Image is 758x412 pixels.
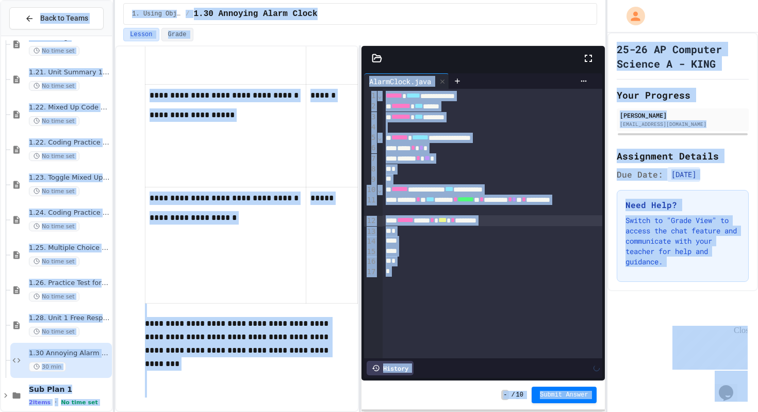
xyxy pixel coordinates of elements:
span: 1.23. Toggle Mixed Up or Write Code Practice 1b (1.7-1.15) [29,173,110,182]
span: Back to Teams [40,13,88,24]
div: 1 [364,91,377,101]
div: 8 [364,164,377,175]
span: 1.21. Unit Summary 1b (1.7-1.15) [29,68,110,77]
div: History [367,361,414,375]
div: 7 [364,154,377,164]
span: No time set [61,399,98,406]
span: 1.28. Unit 1 Free Response Question (FRQ) Practice [29,314,110,323]
div: 15 [364,247,377,257]
h1: 25-26 AP Computer Science A - KING [617,42,749,71]
h2: Your Progress [617,88,749,102]
div: 14 [364,236,377,247]
h3: Need Help? [625,199,740,211]
button: Grade [161,28,193,41]
span: 1.25. Multiple Choice Exercises for Unit 1b (1.9-1.15) [29,244,110,252]
div: 3 [364,112,377,122]
span: 1.30 Annoying Alarm Clock [29,349,110,358]
span: 1.24. Coding Practice 1b (1.7-1.15) [29,209,110,217]
span: • [55,398,57,406]
span: No time set [29,186,79,196]
div: 13 [364,227,377,237]
div: AlarmClock.java [364,73,449,89]
span: 1.22. Coding Practice 1b (1.7-1.15) [29,138,110,147]
span: No time set [29,81,79,91]
span: Sub Plan 1 [29,385,110,394]
span: / [511,391,515,399]
span: 10 [516,391,523,399]
span: No time set [29,327,79,337]
button: Submit Answer [532,387,597,403]
span: No time set [29,221,79,231]
span: No time set [29,46,79,56]
span: 30 min [29,362,66,372]
span: 1.26. Practice Test for Objects (1.12-1.14) [29,279,110,288]
div: 2 [364,101,377,112]
p: Switch to "Grade View" to access the chat feature and communicate with your teacher for help and ... [625,215,740,267]
span: No time set [29,116,79,126]
div: My Account [616,4,648,28]
span: Fold line [377,133,382,141]
div: 17 [364,267,377,277]
div: 9 [364,175,377,185]
iframe: chat widget [672,326,748,370]
div: 6 [364,143,377,153]
span: Fold line [377,91,382,100]
button: Back to Teams [9,7,104,29]
div: 5 [364,133,377,143]
div: [PERSON_NAME] [620,110,746,120]
span: 1. Using Objects and Methods [132,10,182,18]
span: Fold line [377,185,382,194]
div: 16 [364,257,377,267]
span: No time set [29,257,79,266]
span: - [501,390,509,400]
span: Submit Answer [540,391,588,399]
div: 11 [364,195,377,216]
span: 2 items [29,399,51,406]
div: Chat with us now!Close [4,4,71,66]
span: 1.30 Annoying Alarm Clock [194,8,318,20]
iframe: chat widget [715,371,748,402]
span: 1.22. Mixed Up Code Practice 1b (1.7-1.15) [29,103,110,112]
span: Due Date: [617,168,663,181]
h2: Assignment Details [617,149,749,163]
button: Lesson [123,28,159,41]
div: [EMAIL_ADDRESS][DOMAIN_NAME] [620,120,746,128]
div: 4 [364,122,377,133]
span: / [186,10,189,18]
div: 10 [364,185,377,195]
span: No time set [29,292,79,302]
div: 12 [364,216,377,226]
span: No time set [29,151,79,161]
span: [DATE] [667,167,700,182]
div: AlarmClock.java [364,76,436,87]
